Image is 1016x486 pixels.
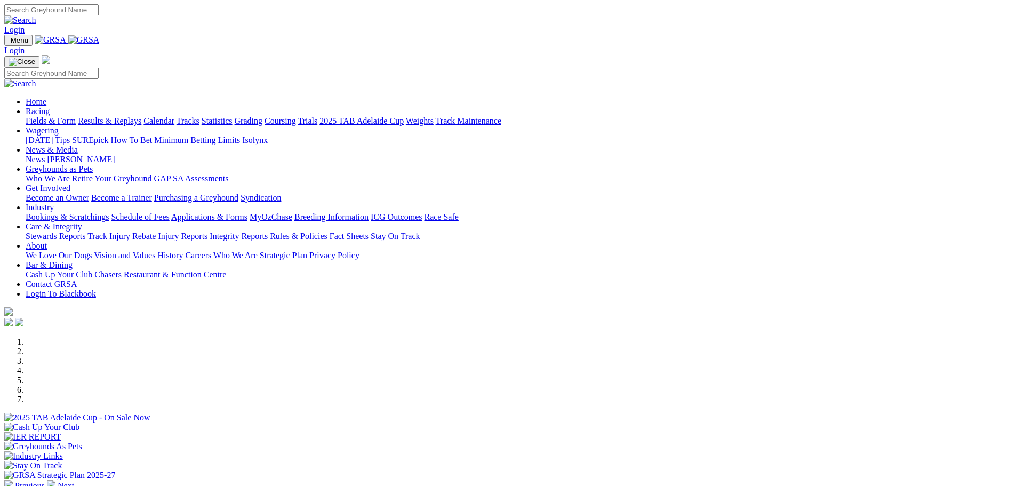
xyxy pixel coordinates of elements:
div: News & Media [26,155,1012,164]
a: Applications & Forms [171,212,247,221]
a: Bookings & Scratchings [26,212,109,221]
a: Isolynx [242,136,268,145]
a: Chasers Restaurant & Function Centre [94,270,226,279]
input: Search [4,68,99,79]
a: Fields & Form [26,116,76,125]
img: twitter.svg [15,318,23,326]
input: Search [4,4,99,15]
div: Industry [26,212,1012,222]
a: Racing [26,107,50,116]
img: Stay On Track [4,461,62,471]
a: Fact Sheets [330,232,369,241]
div: Greyhounds as Pets [26,174,1012,184]
a: Retire Your Greyhound [72,174,152,183]
a: Race Safe [424,212,458,221]
a: Cash Up Your Club [26,270,92,279]
img: Search [4,15,36,25]
a: History [157,251,183,260]
a: Login [4,25,25,34]
a: Stewards Reports [26,232,85,241]
a: Schedule of Fees [111,212,169,221]
a: Get Involved [26,184,70,193]
a: How To Bet [111,136,153,145]
img: GRSA [35,35,66,45]
a: Vision and Values [94,251,155,260]
a: [PERSON_NAME] [47,155,115,164]
a: Syndication [241,193,281,202]
a: We Love Our Dogs [26,251,92,260]
img: Greyhounds As Pets [4,442,82,451]
button: Toggle navigation [4,56,39,68]
a: [DATE] Tips [26,136,70,145]
img: IER REPORT [4,432,61,442]
a: Trials [298,116,317,125]
div: About [26,251,1012,260]
a: Wagering [26,126,59,135]
a: Purchasing a Greyhound [154,193,238,202]
a: ICG Outcomes [371,212,422,221]
div: Wagering [26,136,1012,145]
img: 2025 TAB Adelaide Cup - On Sale Now [4,413,150,423]
a: Integrity Reports [210,232,268,241]
img: facebook.svg [4,318,13,326]
a: Login [4,46,25,55]
div: Bar & Dining [26,270,1012,280]
a: Who We Are [26,174,70,183]
a: News [26,155,45,164]
a: Bar & Dining [26,260,73,269]
a: Breeding Information [294,212,369,221]
img: Search [4,79,36,89]
img: GRSA Strategic Plan 2025-27 [4,471,115,480]
span: Menu [11,36,28,44]
a: MyOzChase [250,212,292,221]
img: Industry Links [4,451,63,461]
button: Toggle navigation [4,35,33,46]
a: Track Injury Rebate [87,232,156,241]
a: Grading [235,116,262,125]
a: Track Maintenance [436,116,501,125]
a: Rules & Policies [270,232,327,241]
img: logo-grsa-white.png [42,55,50,64]
a: Results & Replays [78,116,141,125]
a: Statistics [202,116,233,125]
a: Strategic Plan [260,251,307,260]
div: Care & Integrity [26,232,1012,241]
img: GRSA [68,35,100,45]
a: Become an Owner [26,193,89,202]
a: GAP SA Assessments [154,174,229,183]
a: Minimum Betting Limits [154,136,240,145]
a: Login To Blackbook [26,289,96,298]
a: News & Media [26,145,78,154]
a: Stay On Track [371,232,420,241]
a: Tracks [177,116,199,125]
a: SUREpick [72,136,108,145]
a: Greyhounds as Pets [26,164,93,173]
img: Close [9,58,35,66]
a: Care & Integrity [26,222,82,231]
a: Contact GRSA [26,280,77,289]
a: Privacy Policy [309,251,359,260]
div: Get Involved [26,193,1012,203]
a: Weights [406,116,434,125]
a: About [26,241,47,250]
img: logo-grsa-white.png [4,307,13,316]
a: Coursing [265,116,296,125]
a: Careers [185,251,211,260]
img: Cash Up Your Club [4,423,79,432]
a: Become a Trainer [91,193,152,202]
a: 2025 TAB Adelaide Cup [319,116,404,125]
a: Calendar [143,116,174,125]
a: Home [26,97,46,106]
a: Industry [26,203,54,212]
a: Injury Reports [158,232,207,241]
a: Who We Are [213,251,258,260]
div: Racing [26,116,1012,126]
